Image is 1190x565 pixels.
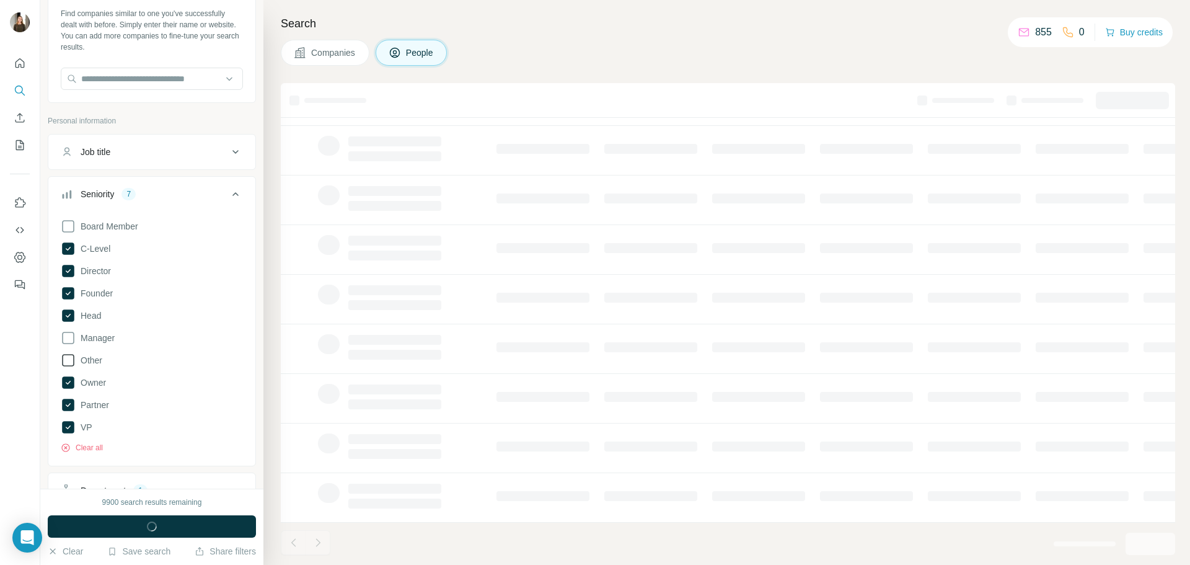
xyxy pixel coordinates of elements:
button: Use Surfe on LinkedIn [10,192,30,214]
span: Other [76,354,102,367]
span: Partner [76,399,109,411]
div: Department [81,484,126,497]
button: Clear all [61,442,103,453]
h4: Search [281,15,1175,32]
button: Share filters [195,545,256,558]
button: Search [10,79,30,102]
span: Founder [76,287,113,300]
div: 9900 search results remaining [102,497,202,508]
button: Use Surfe API [10,219,30,241]
div: Job title [81,146,110,158]
span: Manager [76,332,115,344]
span: Board Member [76,220,138,233]
span: VP [76,421,92,434]
div: 1 [133,485,148,496]
button: Job title [48,137,255,167]
button: Quick start [10,52,30,74]
button: Seniority7 [48,179,255,214]
span: Head [76,309,101,322]
button: Department1 [48,476,255,510]
div: 7 [121,189,136,200]
span: C-Level [76,242,110,255]
div: Seniority [81,188,114,200]
button: Buy credits [1105,24,1163,41]
span: Owner [76,376,106,389]
img: Avatar [10,12,30,32]
button: Clear [48,545,83,558]
button: Dashboard [10,246,30,269]
span: Companies [311,47,356,59]
button: My lists [10,134,30,156]
button: Feedback [10,274,30,296]
button: Save search [107,545,170,558]
div: Open Intercom Messenger [12,523,42,553]
p: 0 [1079,25,1085,40]
p: Personal information [48,115,256,127]
div: Find companies similar to one you've successfully dealt with before. Simply enter their name or w... [61,8,243,53]
p: 855 [1035,25,1052,40]
button: Enrich CSV [10,107,30,129]
span: People [406,47,434,59]
span: Director [76,265,111,277]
